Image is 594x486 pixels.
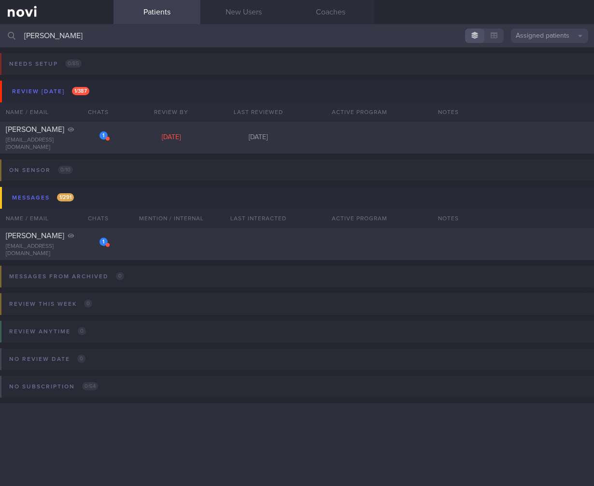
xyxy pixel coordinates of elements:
span: 1 / 387 [72,87,89,95]
div: Mention / Internal [128,209,215,228]
div: Review anytime [7,325,88,338]
div: [DATE] [128,133,215,142]
span: 0 [78,327,86,335]
span: [PERSON_NAME] [6,126,64,133]
div: Chats [75,209,113,228]
span: 0 / 64 [82,382,98,390]
button: Assigned patients [511,29,588,43]
div: No review date [7,353,88,366]
span: 0 [116,272,124,280]
div: Chats [75,102,113,122]
div: Last Reviewed [215,102,302,122]
div: Active Program [302,102,418,122]
div: Messages [10,191,76,204]
div: [EMAIL_ADDRESS][DOMAIN_NAME] [6,137,108,151]
div: Active Program [302,209,418,228]
div: Needs setup [7,57,84,71]
span: 0 / 85 [65,59,82,68]
div: 1 [99,131,108,140]
div: Notes [432,102,594,122]
div: [EMAIL_ADDRESS][DOMAIN_NAME] [6,243,108,257]
div: Review this week [7,298,95,311]
div: Review [DATE] [10,85,92,98]
div: Last Interacted [215,209,302,228]
div: Notes [432,209,594,228]
span: 0 / 10 [58,166,73,174]
span: 0 [77,355,85,363]
div: No subscription [7,380,100,393]
span: 0 [84,300,92,308]
span: [PERSON_NAME] [6,232,64,240]
span: 1 / 291 [57,193,74,201]
div: Review By [128,102,215,122]
div: On sensor [7,164,75,177]
div: Messages from Archived [7,270,127,283]
div: [DATE] [215,133,302,142]
div: 1 [99,238,108,246]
